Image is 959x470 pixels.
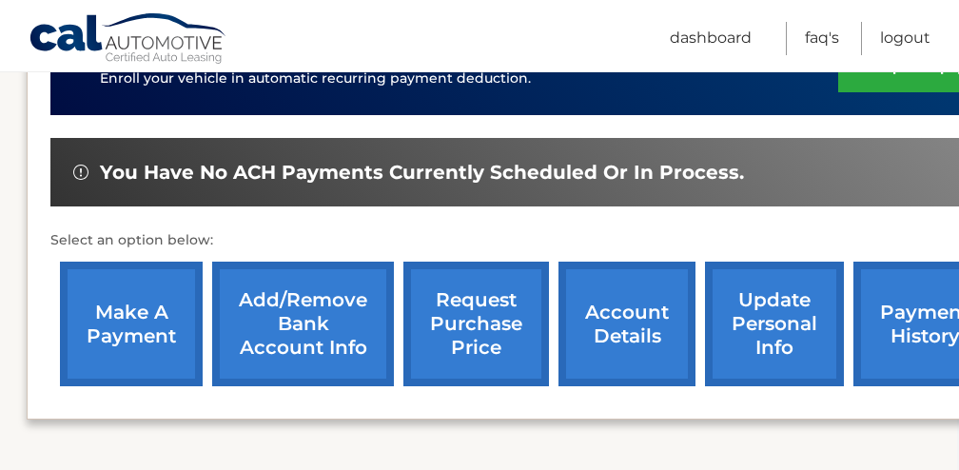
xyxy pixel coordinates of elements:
[100,69,838,89] p: Enroll your vehicle in automatic recurring payment deduction.
[403,262,549,386] a: request purchase price
[73,165,88,180] img: alert-white.svg
[29,12,228,68] a: Cal Automotive
[60,262,203,386] a: make a payment
[705,262,844,386] a: update personal info
[880,22,930,55] a: Logout
[558,262,695,386] a: account details
[100,161,744,185] span: You have no ACH payments currently scheduled or in process.
[212,262,394,386] a: Add/Remove bank account info
[670,22,752,55] a: Dashboard
[805,22,839,55] a: FAQ's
